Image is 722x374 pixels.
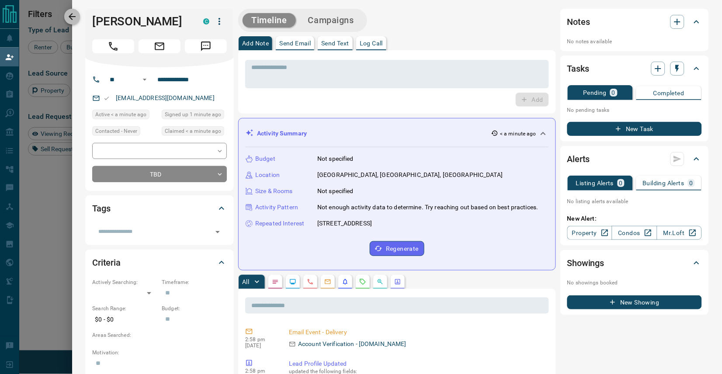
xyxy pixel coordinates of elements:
[567,58,702,79] div: Tasks
[612,226,657,240] a: Condos
[289,328,545,337] p: Email Event - Delivery
[317,219,372,228] p: [STREET_ADDRESS]
[92,198,227,219] div: Tags
[246,125,548,142] div: Activity Summary< a minute ago
[612,90,615,96] p: 0
[576,180,614,186] p: Listing Alerts
[95,127,137,135] span: Contacted - Never
[92,256,121,270] h2: Criteria
[317,187,354,196] p: Not specified
[360,40,383,46] p: Log Call
[92,312,157,327] p: $0 - $0
[212,226,224,238] button: Open
[583,90,607,96] p: Pending
[567,253,702,274] div: Showings
[92,39,134,53] span: Call
[162,278,227,286] p: Timeframe:
[317,170,503,180] p: [GEOGRAPHIC_DATA], [GEOGRAPHIC_DATA], [GEOGRAPHIC_DATA]
[619,180,623,186] p: 0
[567,214,702,223] p: New Alert:
[500,130,536,138] p: < a minute ago
[242,279,249,285] p: All
[567,104,702,117] p: No pending tasks
[272,278,279,285] svg: Notes
[242,40,269,46] p: Add Note
[162,110,227,122] div: Sun Aug 17 2025
[92,331,227,339] p: Areas Searched:
[299,13,363,28] button: Campaigns
[289,278,296,285] svg: Lead Browsing Activity
[139,39,180,53] span: Email
[289,359,545,368] p: Lead Profile Updated
[255,170,280,180] p: Location
[255,219,304,228] p: Repeated Interest
[567,38,702,45] p: No notes available
[567,15,590,29] h2: Notes
[567,226,612,240] a: Property
[203,18,209,24] div: condos.ca
[185,39,227,53] span: Message
[324,278,331,285] svg: Emails
[567,122,702,136] button: New Task
[317,154,354,163] p: Not specified
[567,152,590,166] h2: Alerts
[92,252,227,273] div: Criteria
[307,278,314,285] svg: Calls
[255,154,275,163] p: Budget
[377,278,384,285] svg: Opportunities
[567,11,702,32] div: Notes
[165,127,221,135] span: Claimed < a minute ago
[92,110,157,122] div: Sun Aug 17 2025
[317,203,538,212] p: Not enough activity data to determine. Try reaching out based on best practices.
[92,349,227,357] p: Motivation:
[279,40,311,46] p: Send Email
[95,110,146,119] span: Active < a minute ago
[567,256,604,270] h2: Showings
[116,94,215,101] a: [EMAIL_ADDRESS][DOMAIN_NAME]
[245,343,276,349] p: [DATE]
[298,339,406,349] p: Account Verification - [DOMAIN_NAME]
[643,180,684,186] p: Building Alerts
[92,166,227,182] div: TBD
[92,201,110,215] h2: Tags
[255,203,298,212] p: Activity Pattern
[359,278,366,285] svg: Requests
[92,14,190,28] h1: [PERSON_NAME]
[162,126,227,139] div: Sun Aug 17 2025
[245,368,276,374] p: 2:58 pm
[243,13,296,28] button: Timeline
[567,62,589,76] h2: Tasks
[370,241,424,256] button: Regenerate
[567,295,702,309] button: New Showing
[342,278,349,285] svg: Listing Alerts
[653,90,684,96] p: Completed
[92,278,157,286] p: Actively Searching:
[92,305,157,312] p: Search Range:
[394,278,401,285] svg: Agent Actions
[690,180,693,186] p: 0
[255,187,293,196] p: Size & Rooms
[139,74,150,85] button: Open
[257,129,307,138] p: Activity Summary
[567,197,702,205] p: No listing alerts available
[162,305,227,312] p: Budget:
[657,226,702,240] a: Mr.Loft
[104,95,110,101] svg: Email Valid
[165,110,221,119] span: Signed up 1 minute ago
[245,336,276,343] p: 2:58 pm
[567,149,702,170] div: Alerts
[321,40,349,46] p: Send Text
[567,279,702,287] p: No showings booked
